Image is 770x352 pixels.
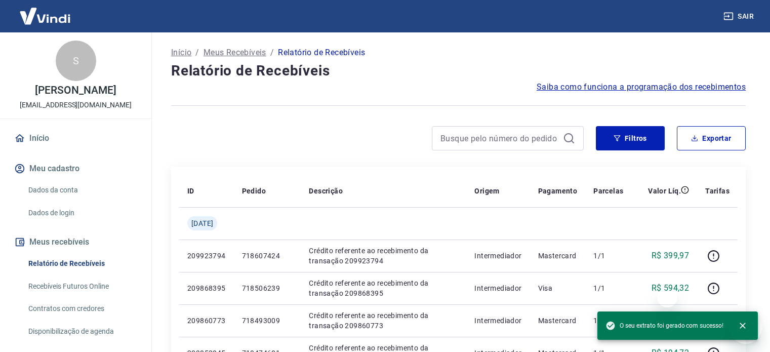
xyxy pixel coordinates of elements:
[195,47,199,59] p: /
[187,283,226,293] p: 209868395
[538,251,578,261] p: Mastercard
[474,186,499,196] p: Origem
[474,283,521,293] p: Intermediador
[24,321,139,342] a: Disponibilização de agenda
[35,85,116,96] p: [PERSON_NAME]
[171,47,191,59] a: Início
[24,253,139,274] a: Relatório de Recebíveis
[242,283,293,293] p: 718506239
[56,41,96,81] div: S
[187,316,226,326] p: 209860773
[593,316,623,326] p: 1/1
[605,321,723,331] span: O seu extrato foi gerado com sucesso!
[538,316,578,326] p: Mastercard
[596,126,665,150] button: Filtros
[537,81,746,93] a: Saiba como funciona a programação dos recebimentos
[204,47,266,59] a: Meus Recebíveis
[12,231,139,253] button: Meus recebíveis
[171,61,746,81] h4: Relatório de Recebíveis
[24,298,139,319] a: Contratos com credores
[440,131,559,146] input: Busque pelo número do pedido
[593,251,623,261] p: 1/1
[24,180,139,201] a: Dados da conta
[12,127,139,149] a: Início
[652,282,690,294] p: R$ 594,32
[648,186,681,196] p: Valor Líq.
[593,186,623,196] p: Parcelas
[593,283,623,293] p: 1/1
[12,1,78,31] img: Vindi
[24,276,139,297] a: Recebíveis Futuros Online
[730,311,762,344] iframe: Botão para abrir a janela de mensagens
[474,316,521,326] p: Intermediador
[309,310,458,331] p: Crédito referente ao recebimento da transação 209860773
[677,126,746,150] button: Exportar
[309,278,458,298] p: Crédito referente ao recebimento da transação 209868395
[12,158,139,180] button: Meu cadastro
[652,250,690,262] p: R$ 399,97
[721,7,758,26] button: Sair
[270,47,274,59] p: /
[191,218,213,228] span: [DATE]
[309,186,343,196] p: Descrição
[187,251,226,261] p: 209923794
[278,47,365,59] p: Relatório de Recebíveis
[538,283,578,293] p: Visa
[657,287,677,307] iframe: Fechar mensagem
[242,186,266,196] p: Pedido
[24,203,139,223] a: Dados de login
[20,100,132,110] p: [EMAIL_ADDRESS][DOMAIN_NAME]
[187,186,194,196] p: ID
[309,246,458,266] p: Crédito referente ao recebimento da transação 209923794
[474,251,521,261] p: Intermediador
[242,251,293,261] p: 718607424
[705,186,730,196] p: Tarifas
[538,186,578,196] p: Pagamento
[242,316,293,326] p: 718493009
